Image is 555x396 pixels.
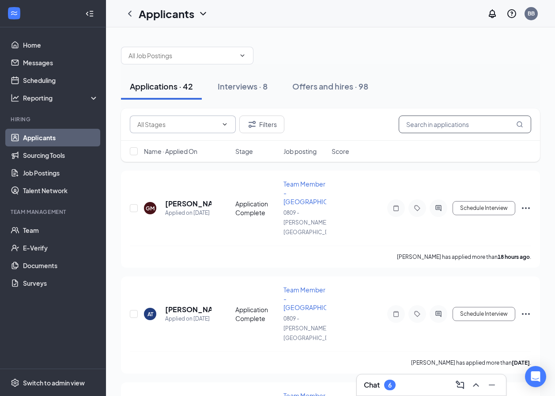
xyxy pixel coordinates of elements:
a: Team [23,221,98,239]
span: Job posting [283,147,317,156]
a: Talent Network [23,182,98,199]
svg: Notifications [487,8,498,19]
div: Switch to admin view [23,378,85,387]
div: Team Management [11,208,97,216]
h3: Chat [364,380,380,390]
button: ChevronUp [469,378,483,392]
div: Applied on [DATE] [165,209,211,217]
svg: QuestionInfo [506,8,517,19]
div: Applied on [DATE] [165,314,211,323]
input: All Job Postings [128,51,235,60]
div: Offers and hires · 98 [292,81,368,92]
svg: Tag [412,310,423,318]
a: Documents [23,257,98,274]
h1: Applicants [139,6,194,21]
div: Open Intercom Messenger [525,366,546,387]
span: Team Member - [GEOGRAPHIC_DATA] [283,180,348,205]
svg: ChevronDown [239,52,246,59]
svg: Filter [247,119,257,130]
div: Application Complete [235,199,278,217]
svg: ChevronUp [471,380,481,390]
div: AT [147,310,153,318]
svg: ActiveChat [433,310,444,318]
div: Application Complete [235,305,278,323]
svg: Settings [11,378,19,387]
h5: [PERSON_NAME] [165,305,211,314]
button: Filter Filters [239,116,284,133]
div: Reporting [23,93,99,102]
p: [PERSON_NAME] has applied more than . [397,253,531,261]
svg: ChevronLeft [125,8,135,19]
svg: Ellipses [521,309,531,319]
svg: ComposeMessage [455,380,465,390]
svg: Ellipses [521,203,531,213]
a: Scheduling [23,71,98,89]
p: [PERSON_NAME] has applied more than . [411,359,531,366]
svg: Note [391,205,401,212]
svg: ChevronDown [221,121,228,128]
svg: Note [391,310,401,318]
div: Interviews · 8 [218,81,268,92]
svg: Analysis [11,93,19,102]
a: Job Postings [23,164,98,182]
h5: [PERSON_NAME] [165,199,211,209]
span: 0809 - [PERSON_NAME], [GEOGRAPHIC_DATA] [283,315,340,341]
input: All Stages [137,120,218,129]
b: 18 hours ago [498,254,530,260]
button: Schedule Interview [453,201,515,215]
div: Hiring [11,116,97,123]
div: GM [146,205,155,212]
span: Score [332,147,349,156]
svg: ActiveChat [433,205,444,212]
span: 0809 - [PERSON_NAME], [GEOGRAPHIC_DATA] [283,209,340,235]
div: BB [528,10,535,17]
span: Name · Applied On [144,147,197,156]
div: 6 [388,381,392,389]
b: [DATE] [512,359,530,366]
a: E-Verify [23,239,98,257]
div: Applications · 42 [130,81,193,92]
a: Home [23,36,98,54]
span: Stage [235,147,253,156]
svg: ChevronDown [198,8,208,19]
span: Team Member - [GEOGRAPHIC_DATA] [283,286,348,311]
a: Applicants [23,129,98,146]
svg: WorkstreamLogo [10,9,19,18]
svg: MagnifyingGlass [516,121,523,128]
input: Search in applications [399,116,531,133]
svg: Collapse [85,9,94,18]
a: Surveys [23,274,98,292]
svg: Tag [412,205,423,212]
a: Messages [23,54,98,71]
svg: Minimize [487,380,497,390]
a: Sourcing Tools [23,146,98,164]
button: Minimize [485,378,499,392]
button: Schedule Interview [453,307,515,321]
button: ComposeMessage [453,378,467,392]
